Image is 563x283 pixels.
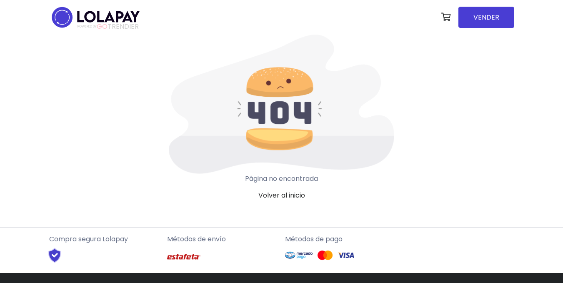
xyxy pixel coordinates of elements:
[41,248,69,263] img: Shield Logo
[285,234,396,244] p: Métodos de pago
[78,23,139,30] span: TRENDIER
[258,190,305,200] a: Volver al inicio
[78,24,97,29] span: POWERED BY
[458,7,514,28] a: VENDER
[49,234,160,244] p: Compra segura Lolapay
[49,4,142,30] img: logo
[285,248,313,263] img: Mercado Pago Logo
[338,250,354,260] img: Visa Logo
[167,234,278,244] p: Métodos de envío
[167,248,200,266] img: Estafeta Logo
[317,250,333,260] img: Mastercard Logo
[97,22,108,31] span: GO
